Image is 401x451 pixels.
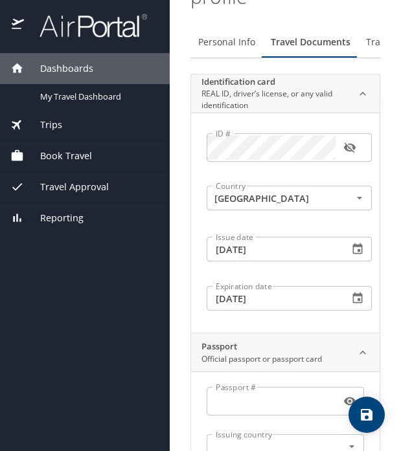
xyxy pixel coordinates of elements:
button: save [349,397,385,433]
div: PassportOfficial passport or passport card [191,333,380,372]
span: Personal Info [198,34,255,50]
div: Profile [190,27,380,58]
div: Identification cardREAL ID, driver’s license, or any valid identification [191,74,380,113]
img: icon-airportal.png [12,13,25,38]
h2: Identification card [201,76,349,89]
div: Identification cardREAL ID, driver’s license, or any valid identification [191,113,380,333]
p: REAL ID, driver’s license, or any valid identification [201,88,349,111]
span: Dashboards [24,61,93,76]
span: Book Travel [24,149,92,163]
p: Official passport or passport card [201,353,322,365]
span: My Travel Dashboard [40,91,154,103]
img: airportal-logo.png [25,13,147,38]
input: MM/DD/YYYY [207,237,338,261]
span: Travel Approval [24,180,109,194]
h2: Passport [201,340,322,353]
button: Open [352,190,367,206]
span: Travel Documents [271,34,350,50]
span: Reporting [24,211,84,225]
span: Trips [24,118,62,132]
input: MM/DD/YYYY [207,286,338,311]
